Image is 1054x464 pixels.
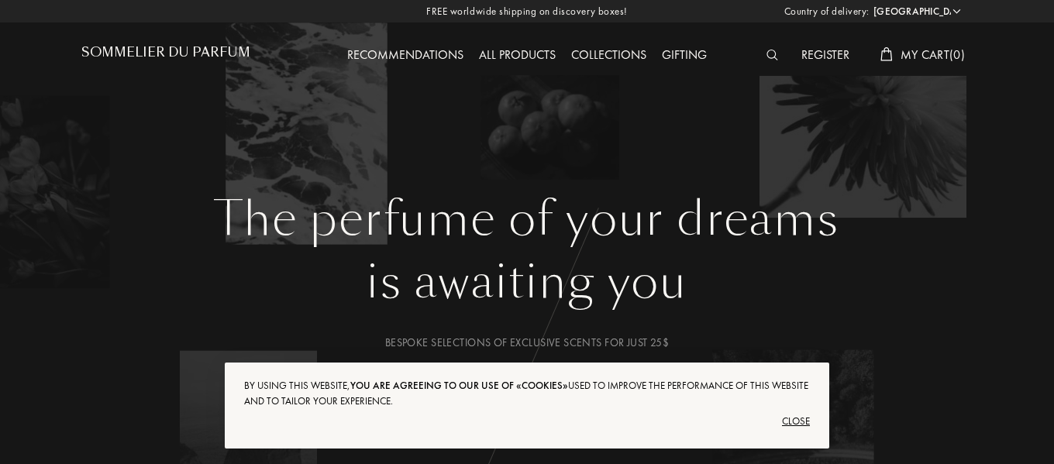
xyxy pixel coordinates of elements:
[654,46,715,63] a: Gifting
[471,46,563,63] a: All products
[93,335,961,351] div: Bespoke selections of exclusive scents for just 25$
[339,46,471,66] div: Recommendations
[471,46,563,66] div: All products
[81,45,250,60] h1: Sommelier du Parfum
[93,191,961,247] h1: The perfume of your dreams
[784,4,870,19] span: Country of delivery:
[901,46,965,63] span: My Cart ( 0 )
[339,46,471,63] a: Recommendations
[81,45,250,66] a: Sommelier du Parfum
[880,47,893,61] img: cart_white.svg
[244,409,810,434] div: Close
[794,46,857,63] a: Register
[350,379,568,392] span: you are agreeing to our use of «cookies»
[93,247,961,317] div: is awaiting you
[563,46,654,63] a: Collections
[563,46,654,66] div: Collections
[794,46,857,66] div: Register
[766,50,778,60] img: search_icn_white.svg
[244,378,810,409] div: By using this website, used to improve the performance of this website and to tailor your experie...
[654,46,715,66] div: Gifting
